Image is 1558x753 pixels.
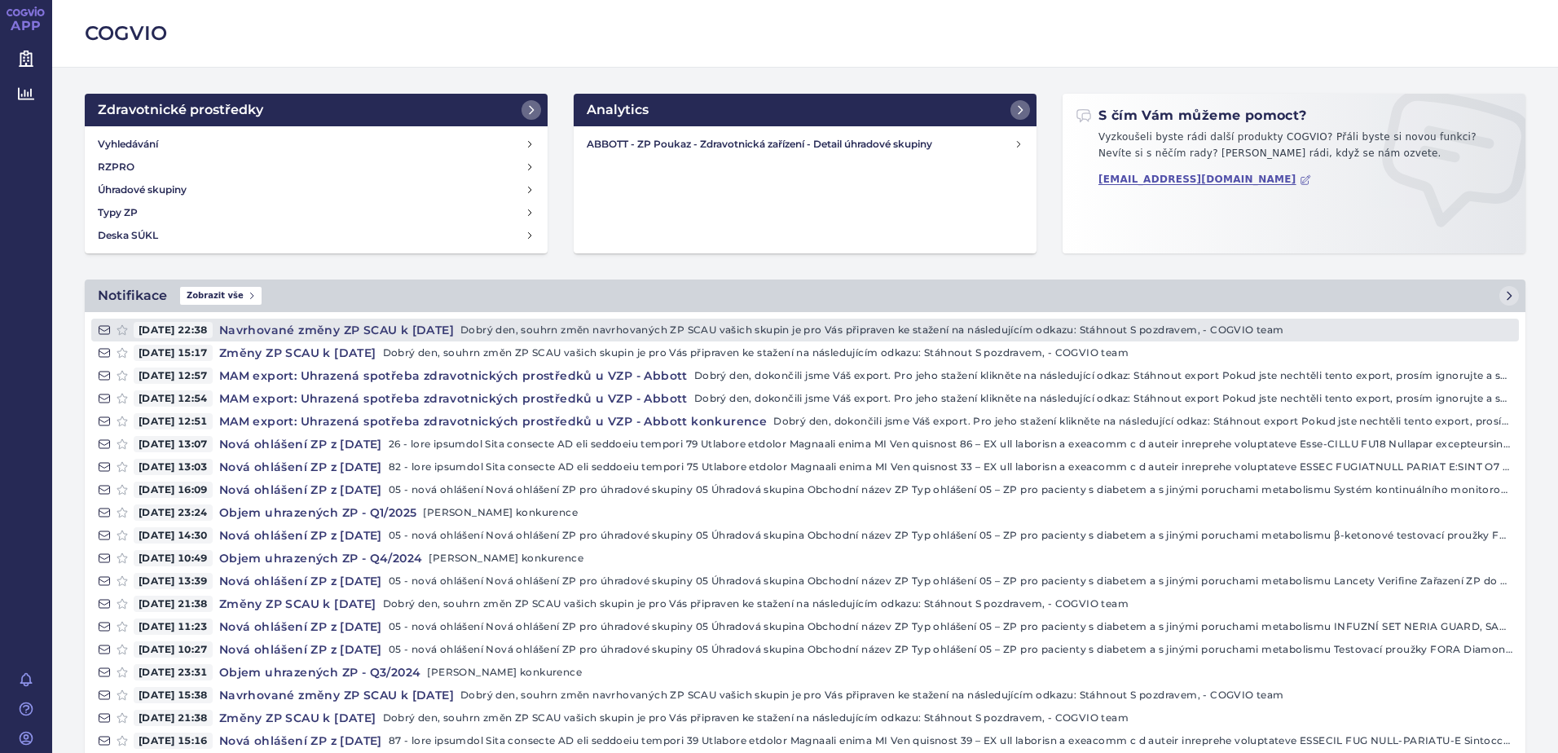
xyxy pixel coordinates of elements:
p: 26 - lore ipsumdol Sita consecte AD eli seddoeiu tempori 79 Utlabore etdolor Magnaali enima MI Ve... [389,436,1512,452]
span: [DATE] 15:38 [134,687,213,703]
p: [PERSON_NAME] konkurence [429,550,1512,566]
p: 82 - lore ipsumdol Sita consecte AD eli seddoeiu tempori 75 Utlabore etdolor Magnaali enima MI Ve... [389,459,1512,475]
span: [DATE] 13:03 [134,459,213,475]
a: Deska SÚKL [91,224,541,247]
h2: Analytics [587,100,649,120]
span: [DATE] 10:49 [134,550,213,566]
p: Dobrý den, souhrn změn ZP SCAU vašich skupin je pro Vás připraven ke stažení na následujícím odka... [383,596,1512,612]
h4: Objem uhrazených ZP - Q1/2025 [213,504,424,521]
span: [DATE] 12:51 [134,413,213,429]
p: 05 - nová ohlášení Nová ohlášení ZP pro úhradové skupiny 05 Úhradová skupina Obchodní název ZP Ty... [389,619,1512,635]
h4: MAM export: Uhrazená spotřeba zdravotnických prostředků u VZP - Abbott konkurence [213,413,773,429]
p: Dobrý den, dokončili jsme Váš export. Pro jeho stažení klikněte na následující odkaz: Stáhnout ex... [694,368,1512,384]
span: [DATE] 22:38 [134,322,213,338]
a: ABBOTT - ZP Poukaz - Zdravotnická zařízení - Detail úhradové skupiny [580,133,1030,156]
p: Dobrý den, souhrn změn navrhovaných ZP SCAU vašich skupin je pro Vás připraven ke stažení na násl... [460,687,1512,703]
h4: MAM export: Uhrazená spotřeba zdravotnických prostředků u VZP - Abbott [213,368,694,384]
h4: Nová ohlášení ZP z [DATE] [213,573,389,589]
a: Zdravotnické prostředky [85,94,548,126]
p: Vyzkoušeli byste rádi další produkty COGVIO? Přáli byste si novou funkci? Nevíte si s něčím rady?... [1076,130,1512,168]
p: 05 - nová ohlášení Nová ohlášení ZP pro úhradové skupiny 05 Úhradová skupina Obchodní název ZP Ty... [389,641,1512,658]
a: Vyhledávání [91,133,541,156]
h4: Navrhované změny ZP SCAU k [DATE] [213,687,460,703]
p: [PERSON_NAME] konkurence [423,504,1512,521]
h4: Nová ohlášení ZP z [DATE] [213,619,389,635]
h4: Objem uhrazených ZP - Q3/2024 [213,664,428,680]
h4: Navrhované změny ZP SCAU k [DATE] [213,322,460,338]
span: [DATE] 23:24 [134,504,213,521]
h4: Typy ZP [98,205,138,221]
h4: Změny ZP SCAU k [DATE] [213,345,383,361]
a: Úhradové skupiny [91,178,541,201]
p: 05 - nová ohlášení Nová ohlášení ZP pro úhradové skupiny 05 Úhradová skupina Obchodní název ZP Ty... [389,482,1512,498]
h4: Úhradové skupiny [98,182,187,198]
a: NotifikaceZobrazit vše [85,280,1525,312]
h4: Nová ohlášení ZP z [DATE] [213,733,389,749]
p: 87 - lore ipsumdol Sita consecte AD eli seddoeiu tempori 39 Utlabore etdolor Magnaali enima MI Ve... [389,733,1512,749]
span: [DATE] 21:38 [134,710,213,726]
span: Zobrazit vše [180,287,262,305]
h4: MAM export: Uhrazená spotřeba zdravotnických prostředků u VZP - Abbott [213,390,694,407]
span: [DATE] 13:39 [134,573,213,589]
p: [PERSON_NAME] konkurence [427,664,1512,680]
a: [EMAIL_ADDRESS][DOMAIN_NAME] [1098,174,1311,186]
span: [DATE] 16:09 [134,482,213,498]
p: Dobrý den, souhrn změn navrhovaných ZP SCAU vašich skupin je pro Vás připraven ke stažení na násl... [460,322,1512,338]
h4: Vyhledávání [98,136,158,152]
p: Dobrý den, dokončili jsme Váš export. Pro jeho stažení klikněte na následující odkaz: Stáhnout ex... [773,413,1512,429]
span: [DATE] 12:54 [134,390,213,407]
span: [DATE] 14:30 [134,527,213,544]
h4: RZPRO [98,159,134,175]
h2: Zdravotnické prostředky [98,100,263,120]
h4: ABBOTT - ZP Poukaz - Zdravotnická zařízení - Detail úhradové skupiny [587,136,1014,152]
h2: S čím Vám můžeme pomoct? [1076,107,1307,125]
h4: Nová ohlášení ZP z [DATE] [213,482,389,498]
span: [DATE] 15:16 [134,733,213,749]
h2: COGVIO [85,20,1525,47]
h4: Nová ohlášení ZP z [DATE] [213,641,389,658]
h4: Objem uhrazených ZP - Q4/2024 [213,550,429,566]
span: [DATE] 11:23 [134,619,213,635]
h4: Změny ZP SCAU k [DATE] [213,596,383,612]
h2: Notifikace [98,286,167,306]
span: [DATE] 12:57 [134,368,213,384]
span: [DATE] 21:38 [134,596,213,612]
h4: Deska SÚKL [98,227,158,244]
h4: Nová ohlášení ZP z [DATE] [213,527,389,544]
span: [DATE] 13:07 [134,436,213,452]
h4: Změny ZP SCAU k [DATE] [213,710,383,726]
p: Dobrý den, dokončili jsme Váš export. Pro jeho stažení klikněte na následující odkaz: Stáhnout ex... [694,390,1512,407]
p: Dobrý den, souhrn změn ZP SCAU vašich skupin je pro Vás připraven ke stažení na následujícím odka... [383,345,1512,361]
h4: Nová ohlášení ZP z [DATE] [213,459,389,475]
span: [DATE] 15:17 [134,345,213,361]
a: RZPRO [91,156,541,178]
h4: Nová ohlášení ZP z [DATE] [213,436,389,452]
span: [DATE] 10:27 [134,641,213,658]
a: Typy ZP [91,201,541,224]
a: Analytics [574,94,1036,126]
p: Dobrý den, souhrn změn ZP SCAU vašich skupin je pro Vás připraven ke stažení na následujícím odka... [383,710,1512,726]
span: [DATE] 23:31 [134,664,213,680]
p: 05 - nová ohlášení Nová ohlášení ZP pro úhradové skupiny 05 Úhradová skupina Obchodní název ZP Ty... [389,527,1512,544]
p: 05 - nová ohlášení Nová ohlášení ZP pro úhradové skupiny 05 Úhradová skupina Obchodní název ZP Ty... [389,573,1512,589]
